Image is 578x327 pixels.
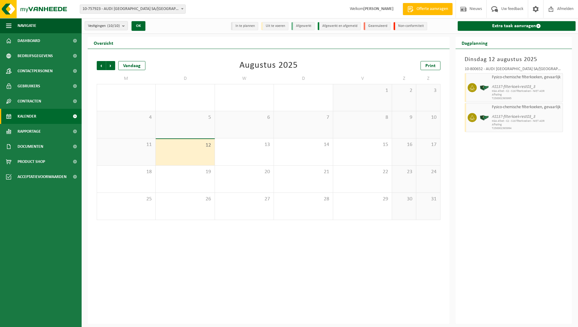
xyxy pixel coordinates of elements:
[277,169,330,175] span: 21
[318,22,361,30] li: Afgewerkt en afgemeld
[363,7,394,11] strong: [PERSON_NAME]
[336,169,389,175] span: 22
[419,196,437,202] span: 31
[100,196,152,202] span: 25
[18,139,43,154] span: Documenten
[97,73,156,84] td: M
[492,119,561,123] span: KGA Afzet - C2 - S16 filterkoeken - NIET ADR
[97,61,106,70] span: Vorige
[88,37,119,49] h2: Overzicht
[419,114,437,121] span: 10
[118,61,145,70] div: Vandaag
[419,87,437,94] span: 3
[333,73,392,84] td: V
[100,169,152,175] span: 18
[239,61,298,70] div: Augustus 2025
[18,109,36,124] span: Kalender
[218,114,271,121] span: 6
[132,21,145,31] button: OK
[364,22,391,30] li: Geannuleerd
[492,123,561,127] span: Afhaling
[336,141,389,148] span: 15
[159,114,211,121] span: 5
[421,61,440,70] a: Print
[100,114,152,121] span: 4
[480,113,489,122] img: HK-XS-16-GN-00
[336,114,389,121] span: 8
[277,196,330,202] span: 28
[107,24,120,28] count: (10/10)
[159,142,211,149] span: 12
[156,73,215,84] td: D
[419,141,437,148] span: 17
[492,127,561,130] span: T250002365994
[395,87,413,94] span: 2
[100,141,152,148] span: 11
[403,3,453,15] a: Offerte aanvragen
[80,5,186,14] span: 10-757923 - AUDI BRUSSELS SA/NV - VORST
[492,75,561,80] span: Fysico-chemische filterkoeken, gevaarlijk
[18,94,41,109] span: Contracten
[85,21,128,30] button: Vestigingen(10/10)
[465,67,563,73] div: 10-800652 - AUDI [GEOGRAPHIC_DATA] SA/[GEOGRAPHIC_DATA]-AFVALPARK C2-INGANG 1 - VORST
[395,169,413,175] span: 23
[159,169,211,175] span: 19
[492,115,535,119] i: AS137-filterkoek-rest03_3
[215,73,274,84] td: W
[415,6,450,12] span: Offerte aanvragen
[277,141,330,148] span: 14
[80,5,185,13] span: 10-757923 - AUDI BRUSSELS SA/NV - VORST
[218,141,271,148] span: 13
[18,154,45,169] span: Product Shop
[218,169,271,175] span: 20
[336,87,389,94] span: 1
[274,73,333,84] td: D
[416,73,440,84] td: Z
[492,105,561,110] span: Fysico-chemische filterkoeken, gevaarlijk
[458,21,576,31] a: Extra taak aanvragen
[492,97,561,100] span: T250002365995
[395,141,413,148] span: 16
[419,169,437,175] span: 24
[18,33,40,48] span: Dashboard
[492,89,561,93] span: KGA Afzet - C2 - S16 filterkoeken - NIET ADR
[277,114,330,121] span: 7
[218,196,271,202] span: 27
[18,124,41,139] span: Rapportage
[291,22,315,30] li: Afgewerkt
[336,196,389,202] span: 29
[394,22,427,30] li: Non-conformiteit
[492,85,535,89] i: AS137-filterkoek-rest03_3
[261,22,288,30] li: Uit te voeren
[392,73,416,84] td: Z
[88,21,120,31] span: Vestigingen
[18,63,53,79] span: Contactpersonen
[395,114,413,121] span: 9
[480,83,489,92] img: HK-XS-16-GN-00
[456,37,494,49] h2: Dagplanning
[18,18,36,33] span: Navigatie
[465,55,563,64] h3: Dinsdag 12 augustus 2025
[425,63,436,68] span: Print
[395,196,413,202] span: 30
[106,61,115,70] span: Volgende
[18,79,40,94] span: Gebruikers
[18,169,67,184] span: Acceptatievoorwaarden
[492,93,561,97] span: Afhaling
[231,22,258,30] li: In te plannen
[159,196,211,202] span: 26
[18,48,53,63] span: Bedrijfsgegevens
